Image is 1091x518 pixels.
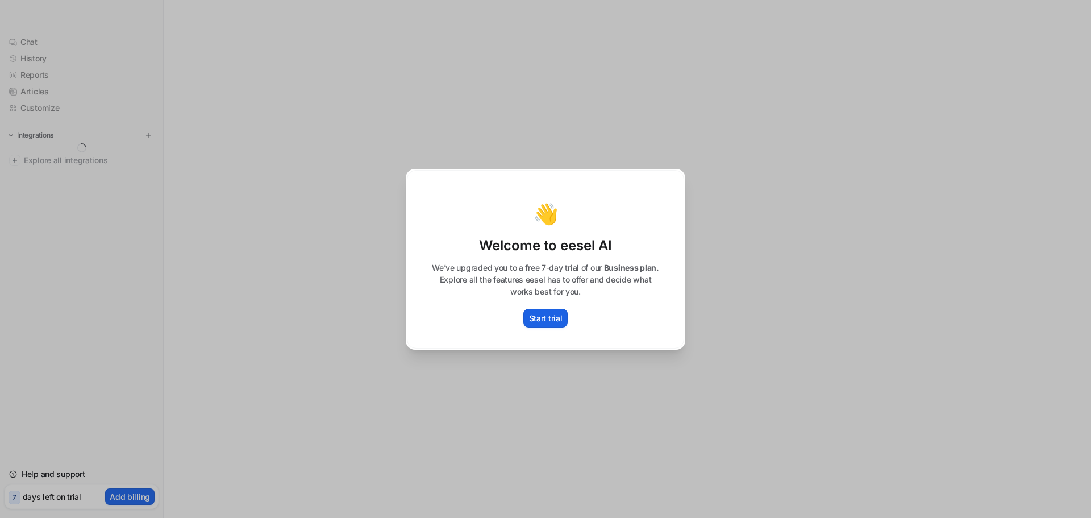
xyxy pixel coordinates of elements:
[604,263,659,272] span: Business plan.
[419,237,672,255] p: Welcome to eesel AI
[419,262,672,273] p: We’ve upgraded you to a free 7-day trial of our
[529,312,563,324] p: Start trial
[523,309,568,328] button: Start trial
[419,273,672,297] p: Explore all the features eesel has to offer and decide what works best for you.
[533,202,559,225] p: 👋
